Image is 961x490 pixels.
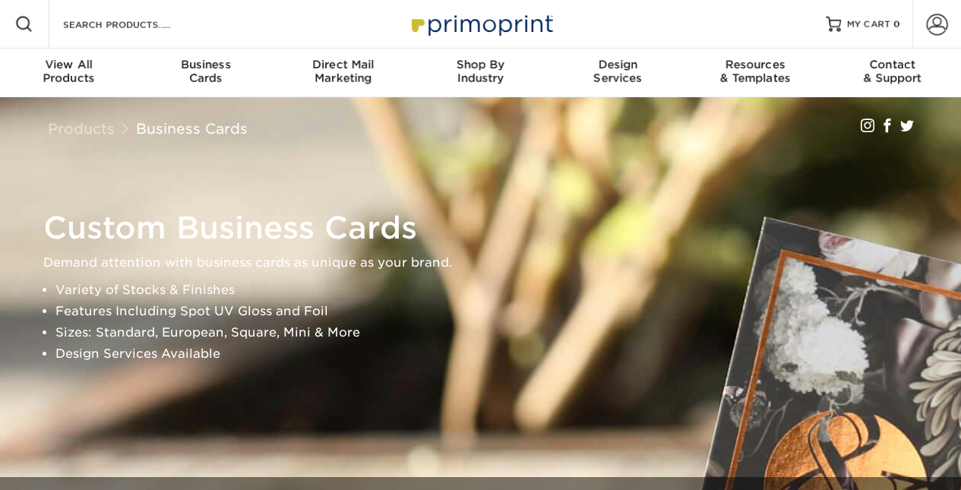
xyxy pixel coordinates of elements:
[893,19,900,30] span: 0
[138,49,275,97] a: BusinessCards
[55,343,932,365] li: Design Services Available
[43,210,932,246] h1: Custom Business Cards
[136,120,248,137] a: Business Cards
[43,252,932,273] p: Demand attention with business cards as unique as your brand.
[274,49,412,97] a: Direct MailMarketing
[62,15,210,33] input: SEARCH PRODUCTS.....
[412,58,549,71] span: Shop By
[687,49,824,97] a: Resources& Templates
[687,58,824,85] div: & Templates
[48,120,115,137] a: Products
[823,58,961,71] span: Contact
[549,58,687,71] span: Design
[412,49,549,97] a: Shop ByIndustry
[412,58,549,85] div: Industry
[549,58,687,85] div: Services
[823,49,961,97] a: Contact& Support
[823,58,961,85] div: & Support
[847,18,890,31] span: MY CART
[138,58,275,71] span: Business
[138,58,275,85] div: Cards
[274,58,412,85] div: Marketing
[55,322,932,343] li: Sizes: Standard, European, Square, Mini & More
[55,280,932,301] li: Variety of Stocks & Finishes
[55,301,932,322] li: Features Including Spot UV Gloss and Foil
[549,49,687,97] a: DesignServices
[687,58,824,71] span: Resources
[405,8,557,40] img: Primoprint
[274,58,412,71] span: Direct Mail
